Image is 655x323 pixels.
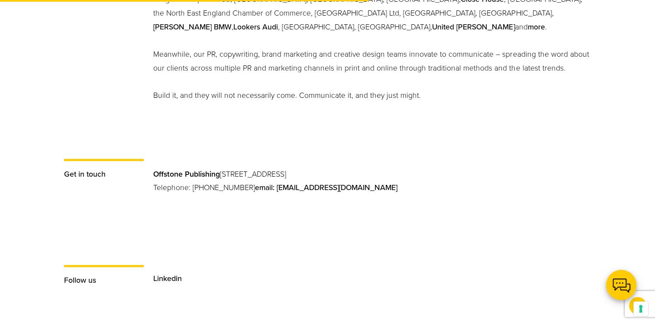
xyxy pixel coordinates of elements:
button: Your consent preferences for tracking technologies [633,301,648,316]
p: Meanwhile, our PR, copywriting, brand marketing and creative design teams innovate to communicate... [153,48,591,75]
strong: Offstone Publishing [153,170,220,179]
a: more [527,23,545,32]
p: Follow us [64,274,144,287]
p: Get in touch [64,168,144,181]
a: Lookers Audi [233,23,278,32]
a: [PERSON_NAME] BMW [153,23,232,32]
p: Build it, and they will not necessarily come. Communicate it, and they just might. [153,89,591,103]
a: Linkedin [153,274,182,283]
a: United [PERSON_NAME] [432,23,515,32]
a: email: [EMAIL_ADDRESS][DOMAIN_NAME] [255,183,397,192]
p: [STREET_ADDRESS] Telephone: [PHONE_NUMBER] [153,168,591,209]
